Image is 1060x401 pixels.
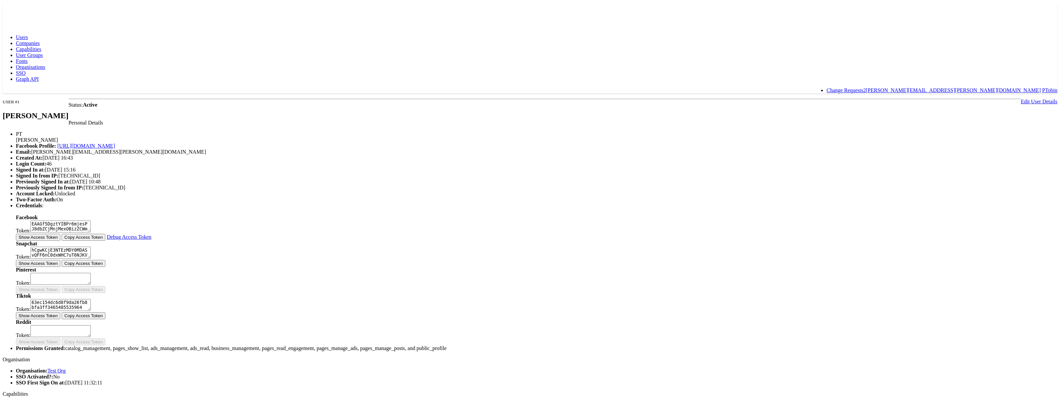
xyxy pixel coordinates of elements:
textarea: hCgwKCjE3NTEzMDY0MDASvQFF6nC0dxWHC7uT6NJKVU7WS9vvr6HT4XNOxW3iK-Q2ob-JOgOgreTUXCbKtYbzDQNbPvdlBF4A... [30,247,91,259]
li: No [16,374,1057,380]
a: User Groups [16,52,43,58]
li: On [16,197,1057,203]
b: SSO Activated?: [16,374,53,379]
li: Unlocked [16,191,1057,197]
span: [DATE] 11:32:11 [65,380,102,385]
div: Status: [3,102,1057,108]
a: Test Org [47,368,66,374]
a: PTobin [1042,87,1057,93]
b: Account Locked: [16,191,55,196]
b: Signed In at: [16,167,45,173]
button: Show Access Token [16,260,60,267]
li: [TECHNICAL_ID] [16,185,1057,191]
b: Login Count: [16,161,46,167]
li: [PERSON_NAME] [16,131,1057,143]
textarea: EAAGf5DgztYIBPr6mjesPJ8dbZCjMnjMexOBizZCWmaPG9UZAZAGZCZBiYYT2hqECAdlQCyGZAwymyZBjtMo4qwjU771Qy7eR... [30,221,91,232]
button: Copy Access Token [62,312,105,319]
b: Active [83,102,97,108]
button: Copy Access Token [62,286,105,293]
b: Pinterest [16,267,36,273]
textarea: 63ec154dc6d8f9da26fb8bfa3ff3465485535964 [30,299,91,311]
button: Show Access Token [16,234,60,241]
div: PT [16,131,1057,137]
a: Debug Access Token [107,234,151,240]
b: Organisation: [16,368,47,374]
div: Organisation [3,357,1057,363]
a: [URL][DOMAIN_NAME] [57,143,115,149]
a: Organisations [16,64,45,70]
div: Capabilities [3,391,1057,397]
button: Copy Access Token [62,234,105,241]
b: SSO First Sign On at: [16,380,65,385]
a: Capabilities [16,46,41,52]
li: [DATE] 16:43 [16,155,1057,161]
a: Change Requests2 [826,87,866,93]
span: 2 [863,87,866,93]
li: [DATE] 10:48 [16,179,1057,185]
li: 46 [16,161,1057,167]
div: Token: [16,299,1057,312]
b: Signed In from IP: [16,173,58,178]
li: [DATE] 15:16 [16,167,1057,173]
b: Snapchat [16,241,37,246]
b: Reddit [16,319,31,325]
b: Facebook Profile: [16,143,56,149]
button: Copy Access Token [62,338,105,345]
b: Tiktok [16,293,31,299]
button: Show Access Token [16,338,60,345]
div: Token: [16,325,1057,338]
a: Edit User Details [1021,99,1057,104]
h2: [PERSON_NAME] [3,111,69,120]
li: catalog_management, pages_show_list, ads_management, ads_read, business_management, pages_read_en... [16,345,1057,351]
button: Copy Access Token [62,260,105,267]
b: Previously Signed In from IP: [16,185,83,190]
a: Users [16,34,28,40]
div: Personal Details [3,120,1057,126]
b: Two-Factor Auth: [16,197,57,202]
b: Permissions Granted: [16,345,65,351]
b: Credentials [16,203,42,208]
li: : [16,203,1057,345]
a: Companies [16,40,40,46]
a: [PERSON_NAME][EMAIL_ADDRESS][PERSON_NAME][DOMAIN_NAME] [866,87,1041,93]
b: Created At: [16,155,42,161]
a: Fonts [16,58,28,64]
div: Token: [16,221,1057,234]
li: [PERSON_NAME][EMAIL_ADDRESS][PERSON_NAME][DOMAIN_NAME] [16,149,1057,155]
li: [TECHNICAL_ID] [16,173,1057,179]
button: Show Access Token [16,286,60,293]
b: Email: [16,149,31,155]
small: USER #1 [3,99,20,104]
div: Token: [16,247,1057,260]
div: Token: [16,273,1057,286]
button: Show Access Token [16,312,60,319]
a: SSO [16,70,26,76]
b: Previously Signed In at: [16,179,70,184]
a: Graph API [16,76,39,82]
b: Facebook [16,215,38,220]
